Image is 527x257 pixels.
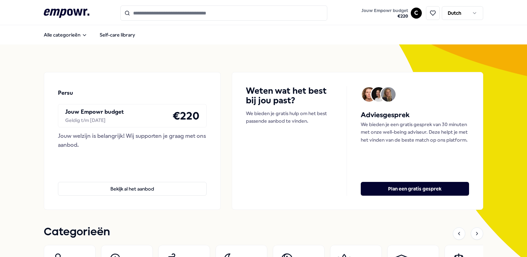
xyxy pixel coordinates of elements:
span: Jouw Empowr budget [361,8,408,13]
p: Jouw Empowr budget [65,107,124,116]
h5: Adviesgesprek [361,110,469,121]
a: Jouw Empowr budget€220 [359,6,411,20]
p: We bieden je gratis hulp om het best passende aanbod te vinden. [246,110,332,125]
a: Self-care library [94,28,141,42]
button: Jouw Empowr budget€220 [360,7,409,20]
img: Avatar [381,87,396,102]
input: Search for products, categories or subcategories [120,6,327,21]
div: Geldig t/m [DATE] [65,116,124,124]
div: Jouw welzijn is belangrijk! Wij supporten je graag met ons aanbod. [58,132,207,149]
img: Avatar [362,87,376,102]
button: Plan een gratis gesprek [361,182,469,196]
h4: Weten wat het best bij jou past? [246,86,332,105]
h1: Categorieën [44,224,110,241]
button: Bekijk al het aanbod [58,182,207,196]
span: € 220 [361,13,408,19]
nav: Main [38,28,141,42]
img: Avatar [371,87,386,102]
button: C [411,8,422,19]
p: Persu [58,89,73,97]
button: Alle categorieën [38,28,93,42]
p: We bieden je een gratis gesprek van 30 minuten met onze well-being adviseur. Deze helpt je met he... [361,121,469,144]
a: Bekijk al het aanbod [58,171,207,196]
h4: € 220 [172,107,199,124]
